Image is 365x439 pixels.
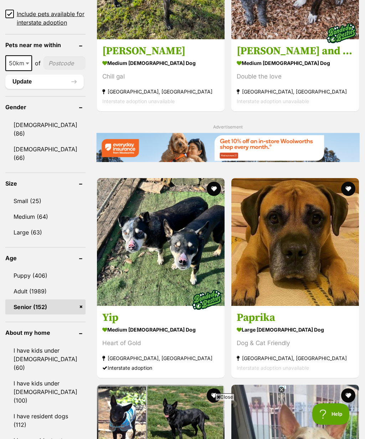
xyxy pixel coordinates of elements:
[189,282,225,318] img: bonded besties
[102,363,219,373] div: Interstate adoption
[102,324,219,335] strong: medium [DEMOGRAPHIC_DATA] Dog
[97,178,225,306] img: Yip - Australian Kelpie Dog
[5,225,86,240] a: Large (63)
[323,15,359,51] img: bonded besties
[97,306,225,378] a: Yip medium [DEMOGRAPHIC_DATA] Dog Heart of Gold [GEOGRAPHIC_DATA], [GEOGRAPHIC_DATA] Interstate a...
[5,343,86,375] a: I have kids under [DEMOGRAPHIC_DATA] (60)
[5,75,84,89] button: Update
[237,58,354,68] strong: medium [DEMOGRAPHIC_DATA] Dog
[97,39,225,111] a: [PERSON_NAME] medium [DEMOGRAPHIC_DATA] Dog Chill gal [GEOGRAPHIC_DATA], [GEOGRAPHIC_DATA] Inters...
[102,44,219,58] h3: [PERSON_NAME]
[237,311,354,324] h3: Paprika
[102,98,175,104] span: Interstate adoption unavailable
[237,338,354,348] div: Dog & Cat Friendly
[102,353,219,363] strong: [GEOGRAPHIC_DATA], [GEOGRAPHIC_DATA]
[231,178,359,306] img: Paprika - Mastiff Dog
[237,365,309,371] span: Interstate adoption unavailable
[5,180,86,187] header: Size
[5,409,86,432] a: I have resident dogs (112)
[5,376,86,408] a: I have kids under [DEMOGRAPHIC_DATA] (100)
[5,42,86,48] header: Pets near me within
[53,403,312,435] iframe: Advertisement
[102,58,219,68] strong: medium [DEMOGRAPHIC_DATA] Dog
[5,55,32,71] span: 50km
[5,10,86,27] a: Include pets available for interstate adoption
[5,117,86,141] a: [DEMOGRAPHIC_DATA] (86)
[237,324,354,335] strong: large [DEMOGRAPHIC_DATA] Dog
[96,133,360,163] a: Everyday Insurance promotional banner
[102,72,219,81] div: Chill gal
[102,87,219,96] strong: [GEOGRAPHIC_DATA], [GEOGRAPHIC_DATA]
[5,255,86,261] header: Age
[5,268,86,283] a: Puppy (406)
[237,72,354,81] div: Double the love
[35,59,41,67] span: of
[5,299,86,314] a: Senior (152)
[6,58,31,68] span: 50km
[102,338,219,348] div: Heart of Gold
[237,353,354,363] strong: [GEOGRAPHIC_DATA], [GEOGRAPHIC_DATA]
[237,87,354,96] strong: [GEOGRAPHIC_DATA], [GEOGRAPHIC_DATA]
[5,209,86,224] a: Medium (64)
[5,193,86,208] a: Small (25)
[5,142,86,165] a: [DEMOGRAPHIC_DATA] (66)
[312,403,351,425] iframe: Help Scout Beacon - Open
[213,124,243,130] span: Advertisement
[43,56,86,70] input: postcode
[237,98,309,104] span: Interstate adoption unavailable
[96,133,360,162] img: Everyday Insurance promotional banner
[341,182,355,196] button: favourite
[341,388,355,403] button: favourite
[231,306,359,378] a: Paprika large [DEMOGRAPHIC_DATA] Dog Dog & Cat Friendly [GEOGRAPHIC_DATA], [GEOGRAPHIC_DATA] Inte...
[237,44,354,58] h3: [PERSON_NAME] and [PERSON_NAME]
[207,182,221,196] button: favourite
[5,329,86,336] header: About my home
[5,284,86,299] a: Adult (1989)
[17,10,86,27] span: Include pets available for interstate adoption
[102,311,219,324] h3: Yip
[5,104,86,110] header: Gender
[231,39,359,111] a: [PERSON_NAME] and [PERSON_NAME] medium [DEMOGRAPHIC_DATA] Dog Double the love [GEOGRAPHIC_DATA], ...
